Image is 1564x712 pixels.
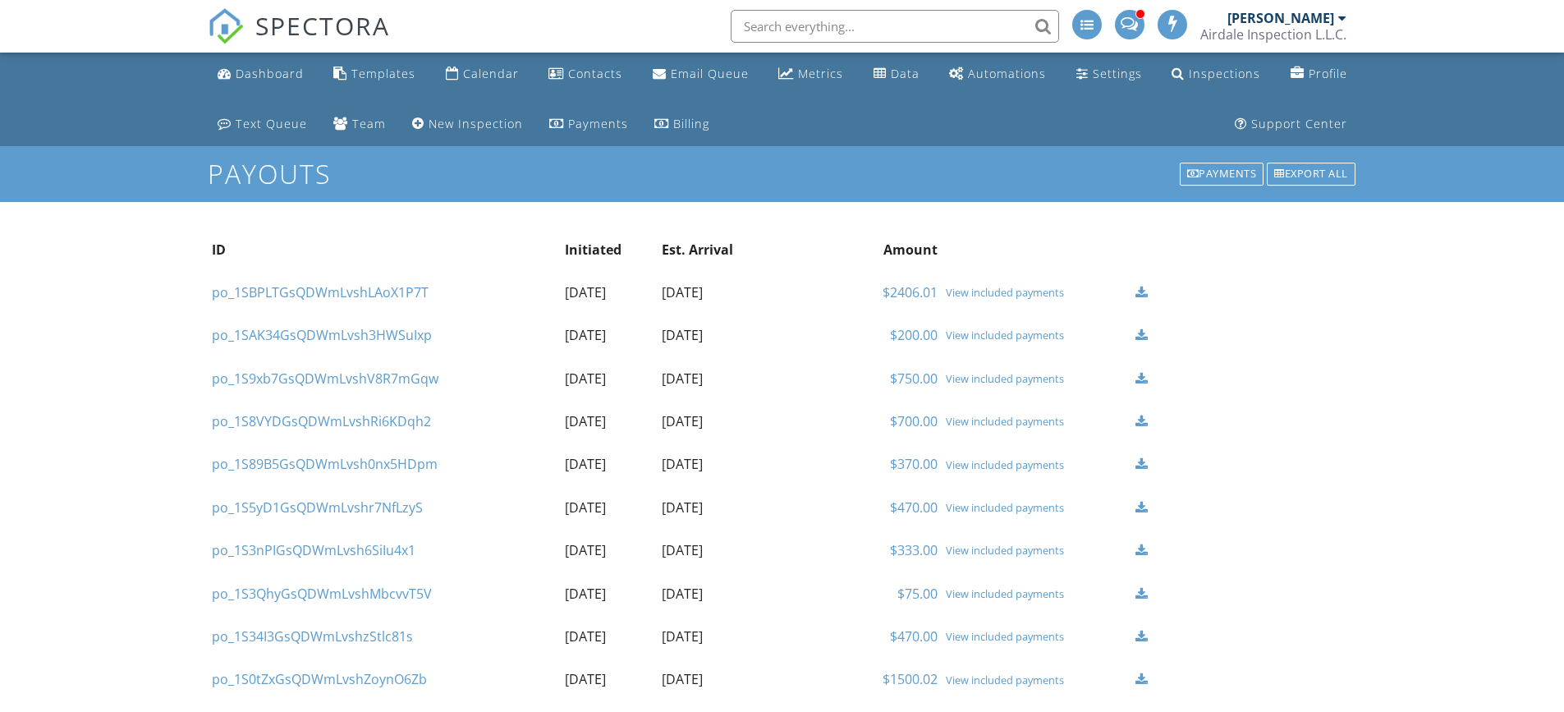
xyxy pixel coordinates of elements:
th: ID [208,228,561,271]
a: Support Center [1228,109,1354,140]
a: Calendar [439,59,525,90]
a: po_1S3QhyGsQDWmLvshMbcvvT5V [212,585,432,603]
div: Contacts [568,66,622,81]
a: Text Queue [211,109,314,140]
div: Payments [568,116,628,131]
a: View included payments [946,501,1127,514]
input: Search everything... [731,10,1059,43]
div: Inspections [1189,66,1260,81]
div: Team [352,116,386,131]
a: Company Profile [1284,59,1354,90]
a: po_1S0tZxGsQDWmLvshZoynO6Zb [212,670,427,688]
a: po_1SBPLTGsQDWmLvshLAoX1P7T [212,283,429,301]
div: Data [891,66,920,81]
td: [DATE] [561,572,658,615]
a: View included payments [946,415,1127,428]
a: Data [867,59,926,90]
a: View included payments [946,372,1127,385]
a: po_1S5yD1GsQDWmLvshr7NfLzyS [212,498,423,517]
div: Automations [968,66,1046,81]
a: Inspections [1165,59,1267,90]
a: Export all [1265,161,1357,187]
td: [DATE] [658,314,777,356]
td: [DATE] [561,271,658,314]
a: $75.00 [897,585,938,603]
td: [DATE] [658,271,777,314]
td: [DATE] [561,400,658,443]
a: po_1S89B5GsQDWmLvsh0nx5HDpm [212,455,438,473]
a: SPECTORA [208,22,390,57]
h1: Payouts [208,159,1357,188]
a: View included payments [946,286,1127,299]
a: View included payments [946,587,1127,600]
th: Amount [777,228,942,271]
th: Est. Arrival [658,228,777,271]
a: Team [327,109,392,140]
div: Airdale Inspection L.L.C. [1200,26,1346,43]
a: View included payments [946,458,1127,471]
a: Payments [543,109,635,140]
a: $470.00 [890,498,938,517]
div: Calendar [463,66,519,81]
a: View included payments [946,673,1127,687]
a: Payments [1178,161,1266,187]
a: po_1S9xb7GsQDWmLvshV8R7mGqw [212,370,438,388]
div: Support Center [1251,116,1347,131]
div: Dashboard [236,66,304,81]
a: po_1S3nPIGsQDWmLvsh6SiIu4x1 [212,541,415,559]
a: po_1S34I3GsQDWmLvshzStlc81s [212,627,413,645]
a: Templates [327,59,422,90]
a: New Inspection [406,109,530,140]
td: [DATE] [561,658,658,701]
a: $200.00 [890,326,938,344]
td: [DATE] [561,529,658,572]
td: [DATE] [658,615,777,658]
a: Email Queue [646,59,755,90]
a: po_1S8VYDGsQDWmLvshRi6KDqh2 [212,412,431,430]
a: View included payments [946,544,1127,557]
a: po_1SAK34GsQDWmLvsh3HWSuIxp [212,326,432,344]
div: Templates [351,66,415,81]
td: [DATE] [561,357,658,400]
a: Automations (Advanced) [943,59,1053,90]
td: [DATE] [658,486,777,529]
td: [DATE] [658,443,777,485]
a: Contacts [542,59,629,90]
a: Dashboard [211,59,310,90]
span: SPECTORA [255,8,390,43]
div: Metrics [798,66,843,81]
div: View included payments [946,630,1127,643]
div: Text Queue [236,116,307,131]
a: $750.00 [890,370,938,388]
td: [DATE] [658,572,777,615]
td: [DATE] [658,529,777,572]
div: Email Queue [671,66,749,81]
div: Settings [1093,66,1142,81]
a: $2406.01 [883,283,938,301]
div: Export all [1267,163,1355,186]
td: [DATE] [561,486,658,529]
a: $700.00 [890,412,938,430]
a: Billing [648,109,716,140]
td: [DATE] [658,400,777,443]
div: New Inspection [429,116,523,131]
a: View included payments [946,328,1127,342]
div: Billing [673,116,709,131]
a: $333.00 [890,541,938,559]
td: [DATE] [561,615,658,658]
div: Payments [1180,163,1264,186]
div: Profile [1309,66,1347,81]
td: [DATE] [658,357,777,400]
a: $1500.02 [883,670,938,688]
td: [DATE] [561,443,658,485]
a: Metrics [772,59,850,90]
